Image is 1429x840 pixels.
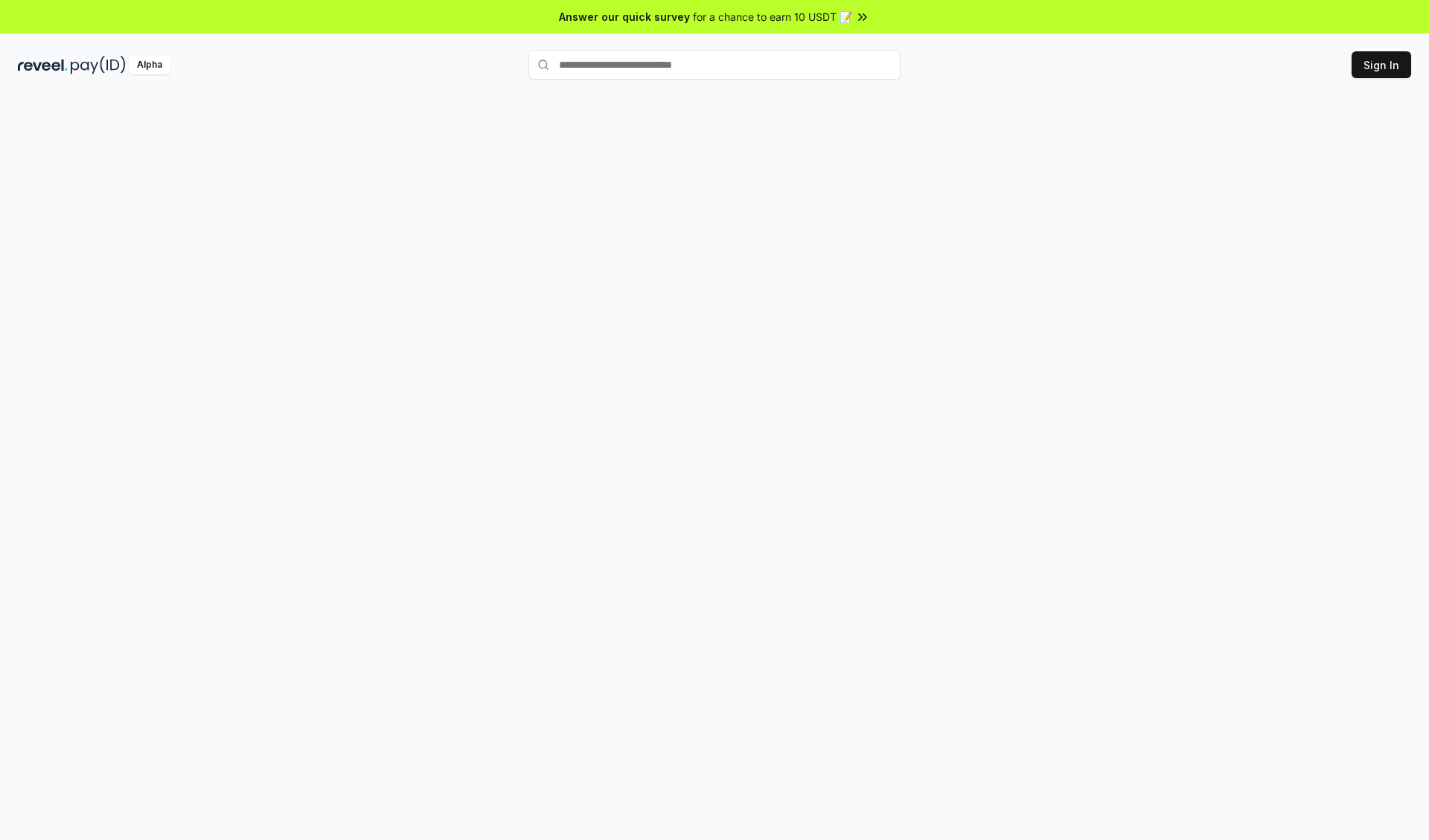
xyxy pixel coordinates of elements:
span: for a chance to earn 10 USDT 📝 [693,9,852,25]
button: Sign In [1352,51,1411,78]
div: Alpha [129,56,170,74]
span: Answer our quick survey [559,9,690,25]
img: reveel_dark [18,56,68,74]
img: pay_id [71,56,126,74]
